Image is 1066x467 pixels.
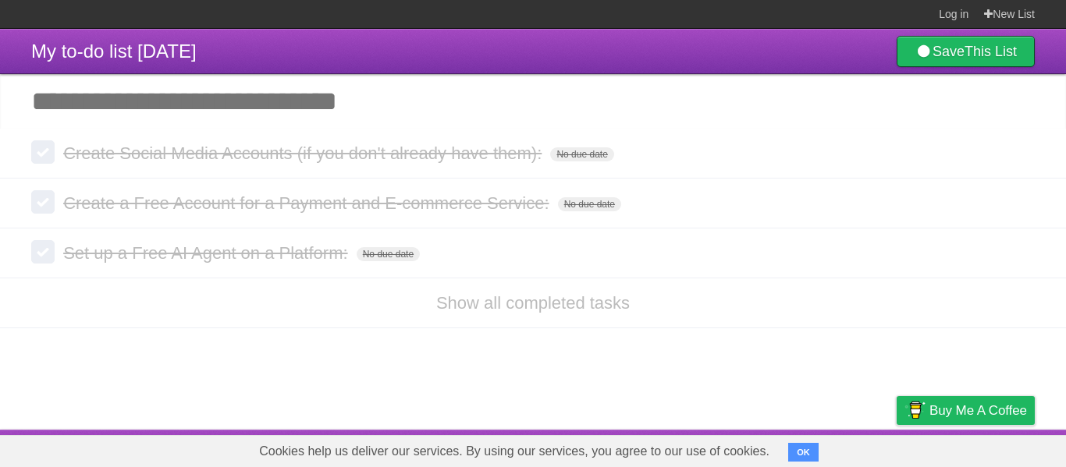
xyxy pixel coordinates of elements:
[788,443,819,462] button: OK
[897,396,1035,425] a: Buy me a coffee
[31,140,55,164] label: Done
[550,147,613,161] span: No due date
[63,243,351,263] span: Set up a Free AI Agent on a Platform:
[31,41,197,62] span: My to-do list [DATE]
[689,433,722,463] a: About
[823,433,858,463] a: Terms
[936,433,1035,463] a: Suggest a feature
[965,44,1017,59] b: This List
[243,436,785,467] span: Cookies help us deliver our services. By using our services, you agree to our use of cookies.
[876,433,917,463] a: Privacy
[31,240,55,264] label: Done
[558,197,621,211] span: No due date
[436,293,630,313] a: Show all completed tasks
[741,433,804,463] a: Developers
[897,36,1035,67] a: SaveThis List
[929,397,1027,424] span: Buy me a coffee
[63,193,553,213] span: Create a Free Account for a Payment and E-commerce Service:
[31,190,55,214] label: Done
[357,247,420,261] span: No due date
[904,397,926,423] img: Buy me a coffee
[63,143,545,163] span: Create Social Media Accounts (if you don't already have them):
